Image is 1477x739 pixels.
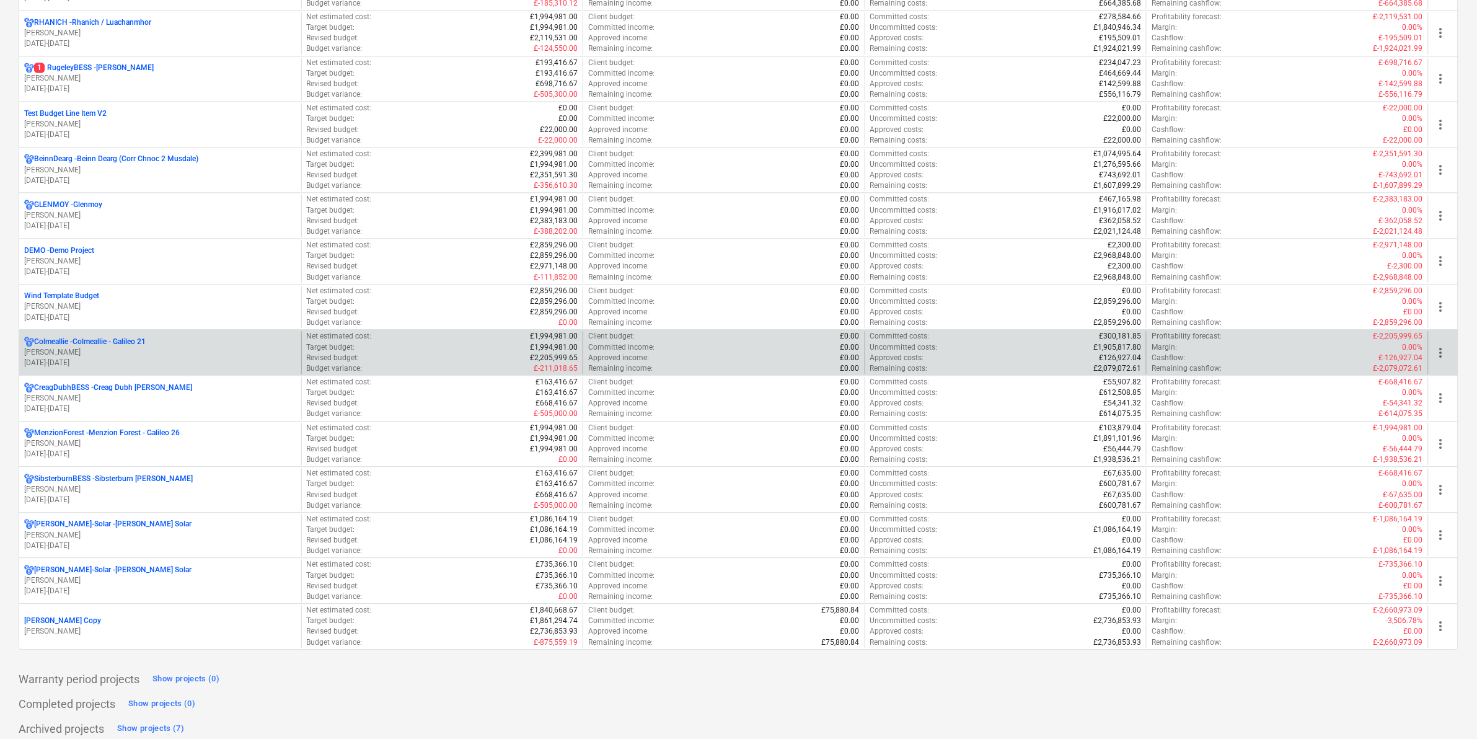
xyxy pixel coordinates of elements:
span: more_vert [1434,71,1448,86]
p: Approved costs : [870,79,924,89]
p: £-556,116.79 [1379,89,1423,100]
p: GLENMOY - Glenmoy [34,200,102,210]
p: 0.00% [1403,113,1423,124]
p: Net estimated cost : [307,194,372,205]
p: [PERSON_NAME] [24,575,296,586]
p: Profitability forecast : [1152,103,1222,113]
p: £0.00 [840,205,860,216]
p: £2,383,183.00 [530,216,578,226]
div: RHANICH -Rhanich / Luachanmhor[PERSON_NAME][DATE]-[DATE] [24,17,296,49]
p: £0.00 [840,12,860,22]
p: Profitability forecast : [1152,286,1222,296]
p: £2,859,296.00 [530,286,578,296]
p: Revised budget : [307,216,359,226]
p: [PERSON_NAME] [24,73,296,84]
p: Uncommitted costs : [870,296,938,307]
span: more_vert [1434,436,1448,451]
p: Net estimated cost : [307,149,372,159]
p: £362,058.52 [1099,216,1141,226]
p: Remaining costs : [870,43,928,54]
p: Approved income : [588,125,649,135]
p: Remaining costs : [870,89,928,100]
p: £1,994,981.00 [530,205,578,216]
div: BeinnDearg -Beinn Dearg (Corr Chnoc 2 Musdale)[PERSON_NAME][DATE]-[DATE] [24,154,296,185]
p: £0.00 [840,240,860,250]
p: Net estimated cost : [307,286,372,296]
p: £2,971,148.00 [530,261,578,272]
p: £-1,924,021.99 [1373,43,1423,54]
p: £2,021,124.48 [1093,226,1141,237]
span: more_vert [1434,162,1448,177]
p: SibsterburnBESS - Sibsterburn [PERSON_NAME] [34,474,193,484]
p: Client budget : [588,58,635,68]
p: Client budget : [588,103,635,113]
p: £467,165.98 [1099,194,1141,205]
div: Show projects (0) [152,672,219,686]
p: [DATE] - [DATE] [24,267,296,277]
p: Test Budget Line Item V2 [24,108,107,119]
span: more_vert [1434,25,1448,40]
p: £-743,692.01 [1379,170,1423,180]
p: [DATE] - [DATE] [24,221,296,231]
button: Show projects (7) [114,719,187,739]
p: 0.00% [1403,205,1423,216]
p: £2,859,296.00 [530,240,578,250]
p: Budget variance : [307,89,363,100]
p: £-2,383,183.00 [1373,194,1423,205]
div: [PERSON_NAME] Copy[PERSON_NAME] [24,616,296,637]
p: £-356,610.30 [534,180,578,191]
div: GLENMOY -Glenmoy[PERSON_NAME][DATE]-[DATE] [24,200,296,231]
p: Profitability forecast : [1152,194,1222,205]
iframe: Chat Widget [1415,679,1477,739]
div: DEMO -Demo Project[PERSON_NAME][DATE]-[DATE] [24,246,296,277]
p: [PERSON_NAME] [24,210,296,221]
p: Client budget : [588,240,635,250]
p: Committed costs : [870,286,930,296]
p: £142,599.88 [1099,79,1141,89]
p: £2,300.00 [1108,261,1141,272]
p: Target budget : [307,68,355,79]
p: £1,994,981.00 [530,159,578,170]
p: £-22,000.00 [1383,135,1423,146]
p: Cashflow : [1152,216,1185,226]
p: Cashflow : [1152,170,1185,180]
p: Client budget : [588,286,635,296]
p: Margin : [1152,159,1177,170]
p: Approved income : [588,170,649,180]
p: [PERSON_NAME] [24,484,296,495]
p: £-2,119,531.00 [1373,12,1423,22]
p: £-2,021,124.48 [1373,226,1423,237]
p: Net estimated cost : [307,12,372,22]
p: Uncommitted costs : [870,113,938,124]
p: Approved income : [588,33,649,43]
div: Wind Template Budget[PERSON_NAME][DATE]-[DATE] [24,291,296,322]
p: £0.00 [840,286,860,296]
p: CreagDubhBESS - Creag Dubh [PERSON_NAME] [34,383,192,393]
p: Remaining costs : [870,180,928,191]
p: £0.00 [840,216,860,226]
span: 1 [34,63,45,73]
p: 0.00% [1403,68,1423,79]
p: Net estimated cost : [307,103,372,113]
p: Remaining income : [588,272,653,283]
p: Client budget : [588,194,635,205]
p: Margin : [1152,250,1177,261]
p: £556,116.79 [1099,89,1141,100]
p: [DATE] - [DATE] [24,495,296,505]
p: Budget variance : [307,226,363,237]
p: [PERSON_NAME] [24,393,296,404]
p: Remaining income : [588,226,653,237]
p: £0.00 [840,296,860,307]
p: £-22,000.00 [1383,103,1423,113]
p: £1,840,946.34 [1093,22,1141,33]
p: £2,351,591.30 [530,170,578,180]
div: MenzionForest -Menzion Forest - Galileo 26[PERSON_NAME][DATE]-[DATE] [24,428,296,459]
p: Profitability forecast : [1152,12,1222,22]
p: Uncommitted costs : [870,159,938,170]
p: £2,399,981.00 [530,149,578,159]
p: Margin : [1152,22,1177,33]
span: more_vert [1434,391,1448,405]
div: Project has multi currencies enabled [24,154,34,164]
p: Wind Template Budget [24,291,99,301]
div: Project has multi currencies enabled [24,383,34,393]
